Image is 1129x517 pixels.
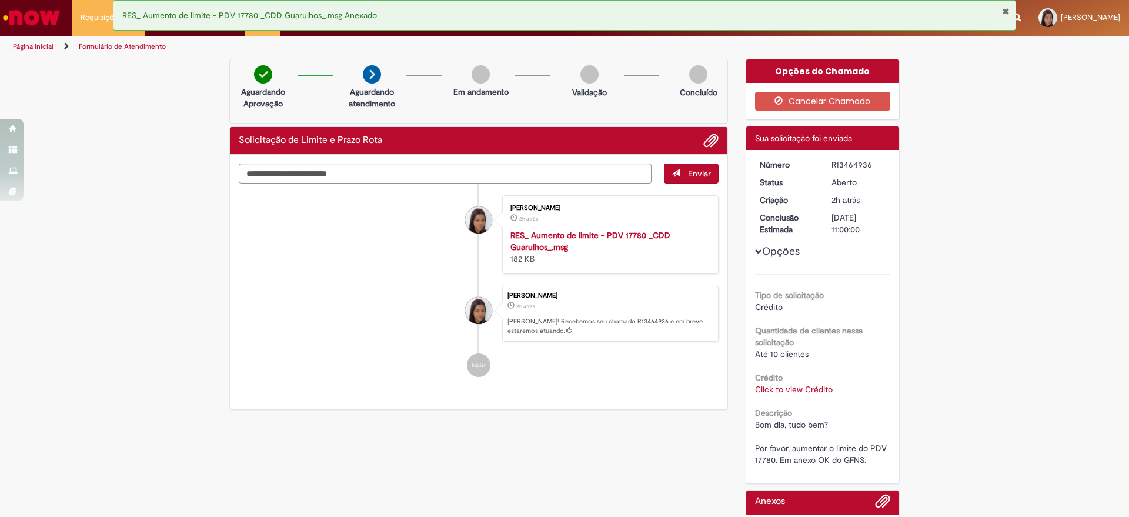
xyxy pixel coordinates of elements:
a: Click to view Crédito [755,384,833,395]
div: Lyandra Rocha Costa [465,297,492,324]
button: Adicionar anexos [875,493,890,515]
b: Descrição [755,408,792,418]
img: arrow-next.png [363,65,381,84]
p: Em andamento [453,86,509,98]
img: ServiceNow [1,6,62,29]
span: 2h atrás [831,195,860,205]
div: [PERSON_NAME] [507,292,712,299]
p: [PERSON_NAME]! Recebemos seu chamado R13464936 e em breve estaremos atuando. [507,317,712,335]
span: RES_ Aumento de limite - PDV 17780 _CDD Guarulhos_.msg Anexado [122,10,377,21]
span: [PERSON_NAME] [1061,12,1120,22]
b: Crédito [755,372,783,383]
b: Tipo de solicitação [755,290,824,301]
img: img-circle-grey.png [472,65,490,84]
div: R13464936 [831,159,886,171]
span: Enviar [688,168,711,179]
time: 30/08/2025 11:52:10 [519,215,538,222]
span: Bom dia, tudo bem? Por favor, aumentar o limite do PDV 17780. Em anexo OK do GFNS. [755,419,889,465]
a: Formulário de Atendimento [79,42,166,51]
span: Sua solicitação foi enviada [755,133,852,144]
p: Aguardando Aprovação [235,86,292,109]
div: Aberto [831,176,886,188]
span: 2h atrás [519,215,538,222]
dt: Número [751,159,823,171]
dt: Status [751,176,823,188]
img: img-circle-grey.png [580,65,599,84]
span: Requisições [81,12,122,24]
img: check-circle-green.png [254,65,272,84]
div: 30/08/2025 11:52:14 [831,194,886,206]
li: Lyandra Rocha Costa [239,286,719,342]
button: Fechar Notificação [1002,6,1010,16]
time: 30/08/2025 11:52:14 [516,303,535,310]
a: RES_ Aumento de limite - PDV 17780 _CDD Guarulhos_.msg [510,230,670,252]
ul: Trilhas de página [9,36,744,58]
h2: Anexos [755,496,785,507]
h2: Solicitação de Limite e Prazo Rota Histórico de tíquete [239,135,382,146]
img: img-circle-grey.png [689,65,707,84]
div: 182 KB [510,229,706,265]
div: [DATE] 11:00:00 [831,212,886,235]
div: Lyandra Rocha Costa [465,206,492,234]
time: 30/08/2025 11:52:14 [831,195,860,205]
ul: Histórico de tíquete [239,184,719,389]
textarea: Digite sua mensagem aqui... [239,164,652,184]
b: Quantidade de clientes nessa solicitação [755,325,863,348]
dt: Conclusão Estimada [751,212,823,235]
div: Opções do Chamado [746,59,900,83]
a: Página inicial [13,42,54,51]
span: 2h atrás [516,303,535,310]
button: Cancelar Chamado [755,92,891,111]
p: Concluído [680,86,717,98]
button: Enviar [664,164,719,184]
div: [PERSON_NAME] [510,205,706,212]
span: Até 10 clientes [755,349,809,359]
p: Validação [572,86,607,98]
p: Aguardando atendimento [343,86,400,109]
button: Adicionar anexos [703,133,719,148]
span: Crédito [755,302,783,312]
dt: Criação [751,194,823,206]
